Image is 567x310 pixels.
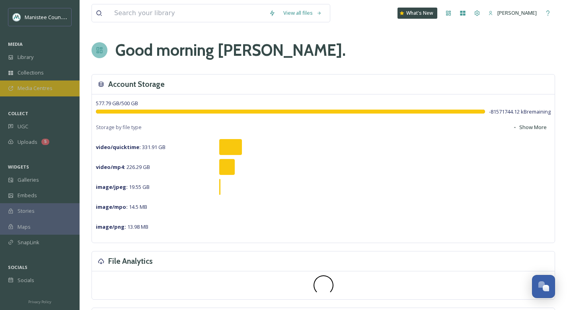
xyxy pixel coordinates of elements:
button: Open Chat [532,275,555,298]
span: MEDIA [8,41,23,47]
span: Maps [18,223,31,231]
span: Galleries [18,176,39,184]
a: What's New [397,8,437,19]
span: Manistee County Tourism [25,13,86,21]
span: SOCIALS [8,264,27,270]
strong: video/mp4 : [96,163,125,171]
span: 14.5 MB [96,203,147,210]
h3: File Analytics [108,255,153,267]
span: Embeds [18,192,37,199]
span: [PERSON_NAME] [497,9,537,16]
span: Media Centres [18,84,53,92]
span: 226.29 GB [96,163,150,171]
span: Socials [18,277,34,284]
h3: Account Storage [108,78,165,90]
span: Uploads [18,138,37,146]
img: logo.jpeg [13,13,21,21]
span: -81571744.12 kB remaining [489,108,551,116]
span: SnapLink [18,239,39,246]
a: View all files [279,5,326,21]
span: Privacy Policy [28,299,51,304]
a: Privacy Policy [28,296,51,306]
span: Storage by file type [96,124,142,131]
strong: image/jpeg : [96,183,128,190]
span: 19.55 GB [96,183,150,190]
span: UGC [18,123,28,130]
span: 13.98 MB [96,223,148,230]
span: 331.91 GB [96,143,166,151]
span: Stories [18,207,35,215]
a: [PERSON_NAME] [484,5,541,21]
span: WIDGETS [8,164,29,170]
input: Search your library [110,4,265,22]
strong: image/mpo : [96,203,128,210]
span: Collections [18,69,44,77]
h1: Good morning [PERSON_NAME] . [115,38,346,62]
span: Library [18,53,33,61]
span: COLLECT [8,110,28,116]
strong: video/quicktime : [96,143,141,151]
span: 577.79 GB / 500 GB [96,100,138,107]
div: 5 [41,139,49,145]
strong: image/png : [96,223,126,230]
button: Show More [509,120,551,135]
